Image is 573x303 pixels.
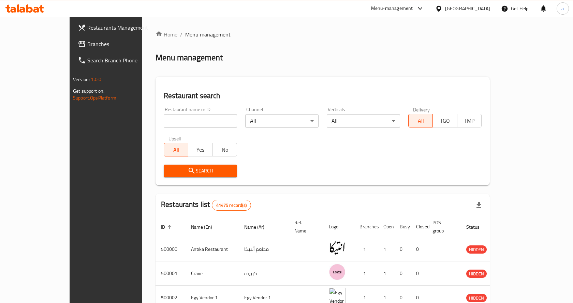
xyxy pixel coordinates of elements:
[156,261,186,286] td: 500001
[561,5,564,12] span: a
[411,216,427,237] th: Closed
[394,216,411,237] th: Busy
[244,223,273,231] span: Name (Ar)
[378,261,394,286] td: 1
[72,19,165,36] a: Restaurants Management
[156,30,490,39] nav: breadcrumb
[354,237,378,261] td: 1
[164,143,188,156] button: All
[245,114,319,128] div: All
[186,261,239,286] td: Crave
[327,114,400,128] div: All
[191,145,210,155] span: Yes
[212,143,237,156] button: No
[167,145,186,155] span: All
[212,200,251,211] div: Total records count
[432,114,457,127] button: TGO
[323,216,354,237] th: Logo
[329,239,346,256] img: Antika Restaurant
[73,93,116,102] a: Support.OpsPlatform
[72,52,165,69] a: Search Branch Phone
[164,165,237,177] button: Search
[445,5,490,12] div: [GEOGRAPHIC_DATA]
[161,223,174,231] span: ID
[72,36,165,52] a: Branches
[471,197,487,213] div: Export file
[87,40,160,48] span: Branches
[411,237,427,261] td: 0
[73,87,104,95] span: Get support on:
[87,56,160,64] span: Search Branch Phone
[394,237,411,261] td: 0
[466,223,488,231] span: Status
[354,216,378,237] th: Branches
[394,261,411,286] td: 0
[168,136,181,141] label: Upsell
[169,167,232,175] span: Search
[408,114,433,127] button: All
[239,261,289,286] td: كرييف
[185,30,231,39] span: Menu management
[164,91,482,101] h2: Restaurant search
[212,202,251,209] span: 41475 record(s)
[354,261,378,286] td: 1
[466,270,487,278] span: HIDDEN
[186,237,239,261] td: Antika Restaurant
[156,237,186,261] td: 500000
[180,30,182,39] li: /
[466,294,487,302] div: HIDDEN
[466,246,487,254] span: HIDDEN
[156,30,177,39] a: Home
[432,218,453,235] span: POS group
[436,116,454,126] span: TGO
[91,75,101,84] span: 1.0.0
[73,75,90,84] span: Version:
[294,218,315,235] span: Ref. Name
[329,263,346,281] img: Crave
[460,116,479,126] span: TMP
[371,4,413,13] div: Menu-management
[164,114,237,128] input: Search for restaurant name or ID..
[466,294,487,302] span: HIDDEN
[161,199,251,211] h2: Restaurants list
[191,223,221,231] span: Name (En)
[378,237,394,261] td: 1
[457,114,482,127] button: TMP
[378,216,394,237] th: Open
[188,143,212,156] button: Yes
[87,24,160,32] span: Restaurants Management
[156,52,223,63] h2: Menu management
[411,261,427,286] td: 0
[411,116,430,126] span: All
[216,145,234,155] span: No
[239,237,289,261] td: مطعم أنتيكا
[413,107,430,112] label: Delivery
